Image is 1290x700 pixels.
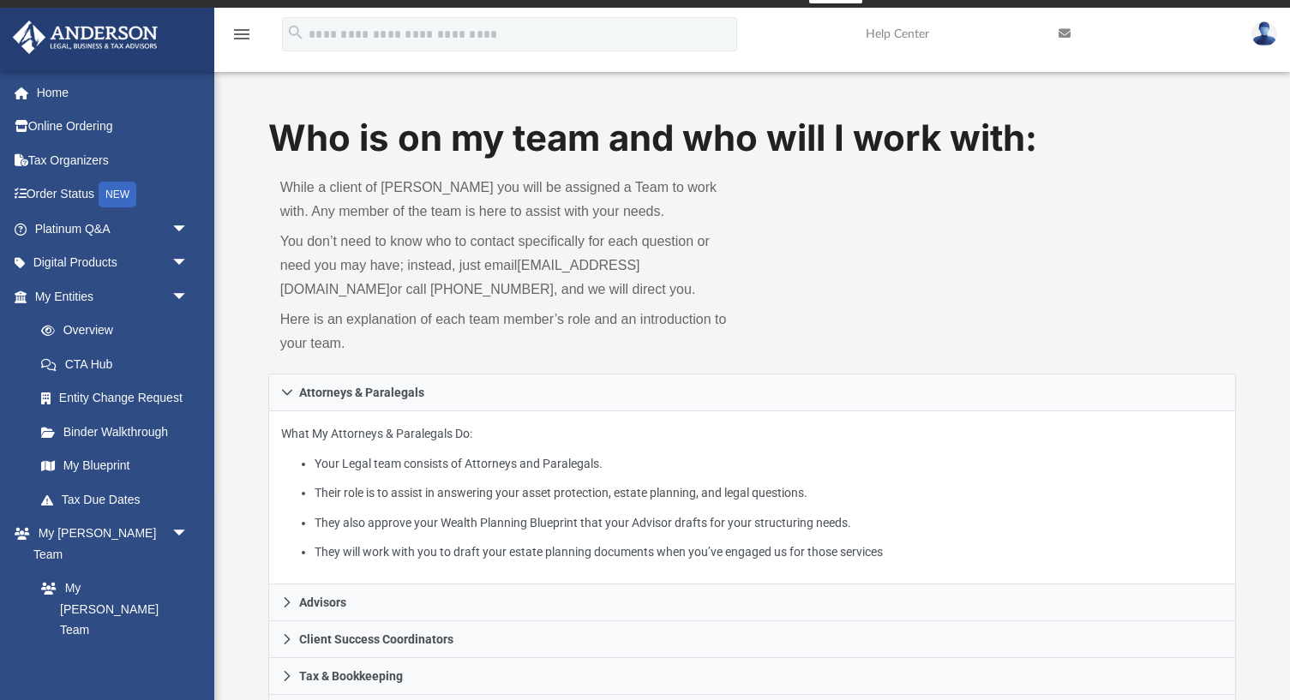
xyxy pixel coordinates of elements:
a: Client Success Coordinators [268,621,1237,658]
p: What My Attorneys & Paralegals Do: [281,423,1224,563]
span: Tax & Bookkeeping [299,670,403,682]
li: They also approve your Wealth Planning Blueprint that your Advisor drafts for your structuring ne... [315,512,1223,534]
span: arrow_drop_down [171,279,206,314]
i: search [286,23,305,42]
p: While a client of [PERSON_NAME] you will be assigned a Team to work with. Any member of the team ... [280,176,741,224]
a: Attorneys & Paralegals [268,374,1237,411]
div: Attorneys & Paralegals [268,411,1237,585]
p: Here is an explanation of each team member’s role and an introduction to your team. [280,308,741,356]
span: Attorneys & Paralegals [299,386,424,398]
a: Platinum Q&Aarrow_drop_down [12,212,214,246]
span: Client Success Coordinators [299,633,453,645]
li: Their role is to assist in answering your asset protection, estate planning, and legal questions. [315,482,1223,504]
span: arrow_drop_down [171,517,206,552]
span: arrow_drop_down [171,212,206,247]
a: My [PERSON_NAME] Team [24,571,197,648]
a: My Entitiesarrow_drop_down [12,279,214,314]
a: Online Ordering [12,110,214,144]
a: Entity Change Request [24,381,214,416]
i: menu [231,24,252,45]
a: My Blueprint [24,449,206,483]
li: Your Legal team consists of Attorneys and Paralegals. [315,453,1223,475]
div: NEW [99,182,136,207]
a: Order StatusNEW [12,177,214,212]
a: Tax & Bookkeeping [268,658,1237,695]
img: User Pic [1251,21,1277,46]
a: Tax Due Dates [24,482,214,517]
a: Tax Organizers [12,143,214,177]
h1: Who is on my team and who will I work with: [268,113,1237,164]
a: CTA Hub [24,347,214,381]
span: Advisors [299,596,346,608]
span: arrow_drop_down [171,246,206,281]
a: My [PERSON_NAME] Teamarrow_drop_down [12,517,206,571]
a: menu [231,33,252,45]
a: Digital Productsarrow_drop_down [12,246,214,280]
img: Anderson Advisors Platinum Portal [8,21,163,54]
a: Advisors [268,584,1237,621]
p: You don’t need to know who to contact specifically for each question or need you may have; instea... [280,230,741,302]
a: Overview [24,314,214,348]
a: Home [12,75,214,110]
a: Binder Walkthrough [24,415,214,449]
li: They will work with you to draft your estate planning documents when you’ve engaged us for those ... [315,541,1223,563]
a: [EMAIL_ADDRESS][DOMAIN_NAME] [280,258,640,296]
